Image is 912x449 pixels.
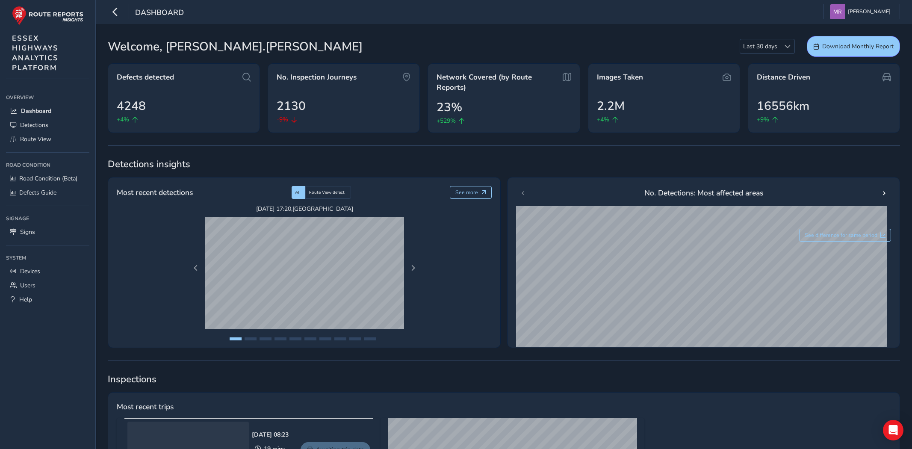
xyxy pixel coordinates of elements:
[309,189,345,195] span: Route View defect
[19,189,56,197] span: Defects Guide
[230,337,242,340] button: Page 1
[597,115,609,124] span: +4%
[807,36,900,57] button: Download Monthly Report
[597,97,625,115] span: 2.2M
[190,262,202,274] button: Previous Page
[260,337,272,340] button: Page 3
[805,232,877,239] span: See difference for same period
[407,262,419,274] button: Next Page
[19,295,32,304] span: Help
[6,132,89,146] a: Route View
[6,118,89,132] a: Detections
[305,186,351,199] div: Route View defect
[757,115,769,124] span: +9%
[6,292,89,307] a: Help
[6,278,89,292] a: Users
[304,337,316,340] button: Page 6
[292,186,305,199] div: AI
[6,171,89,186] a: Road Condition (Beta)
[437,98,462,116] span: 23%
[6,212,89,225] div: Signage
[108,158,900,171] span: Detections insights
[117,72,174,83] span: Defects detected
[334,337,346,340] button: Page 8
[245,337,257,340] button: Page 2
[117,115,129,124] span: +4%
[20,267,40,275] span: Devices
[437,72,558,92] span: Network Covered (by Route Reports)
[289,337,301,340] button: Page 5
[830,4,894,19] button: [PERSON_NAME]
[108,373,900,386] span: Inspections
[20,121,48,129] span: Detections
[757,72,810,83] span: Distance Driven
[6,251,89,264] div: System
[295,189,299,195] span: AI
[277,115,288,124] span: -9%
[883,420,903,440] div: Open Intercom Messenger
[740,39,780,53] span: Last 30 days
[830,4,845,19] img: diamond-layout
[799,229,891,242] button: See difference for same period
[21,107,51,115] span: Dashboard
[757,97,809,115] span: 16556km
[364,337,376,340] button: Page 10
[274,337,286,340] button: Page 4
[12,33,59,73] span: ESSEX HIGHWAYS ANALYTICS PLATFORM
[437,116,456,125] span: +529%
[349,337,361,340] button: Page 9
[6,186,89,200] a: Defects Guide
[597,72,643,83] span: Images Taken
[117,187,193,198] span: Most recent detections
[6,225,89,239] a: Signs
[822,42,894,50] span: Download Monthly Report
[20,281,35,289] span: Users
[319,337,331,340] button: Page 7
[19,174,77,183] span: Road Condition (Beta)
[6,264,89,278] a: Devices
[6,91,89,104] div: Overview
[6,159,89,171] div: Road Condition
[117,97,146,115] span: 4248
[455,189,478,196] span: See more
[277,72,357,83] span: No. Inspection Journeys
[277,97,306,115] span: 2130
[20,228,35,236] span: Signs
[6,104,89,118] a: Dashboard
[205,205,404,213] span: [DATE] 17:20 , [GEOGRAPHIC_DATA]
[117,401,174,412] span: Most recent trips
[20,135,51,143] span: Route View
[108,38,363,56] span: Welcome, [PERSON_NAME].[PERSON_NAME]
[848,4,891,19] span: [PERSON_NAME]
[252,431,289,439] div: [DATE] 08:23
[12,6,83,25] img: rr logo
[450,186,492,199] button: See more
[135,7,184,19] span: Dashboard
[644,187,763,198] span: No. Detections: Most affected areas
